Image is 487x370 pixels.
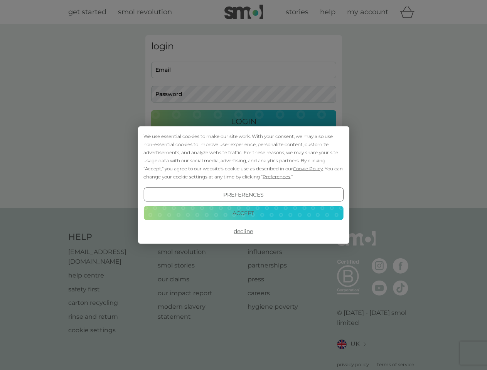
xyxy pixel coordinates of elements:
[293,166,323,172] span: Cookie Policy
[138,126,349,244] div: Cookie Consent Prompt
[263,174,290,180] span: Preferences
[143,188,343,202] button: Preferences
[143,224,343,238] button: Decline
[143,132,343,181] div: We use essential cookies to make our site work. With your consent, we may also use non-essential ...
[143,206,343,220] button: Accept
